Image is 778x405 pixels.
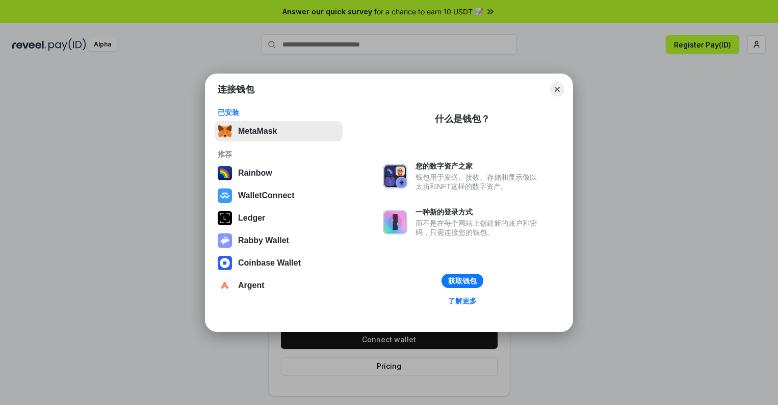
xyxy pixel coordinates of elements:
button: 获取钱包 [442,274,483,288]
div: 而不是在每个网站上创建新的账户和密码，只需连接您的钱包。 [416,219,542,237]
div: 获取钱包 [448,276,477,285]
img: svg+xml,%3Csvg%20xmlns%3D%22http%3A%2F%2Fwww.w3.org%2F2000%2Fsvg%22%20fill%3D%22none%22%20viewBox... [218,233,232,248]
div: MetaMask [238,127,277,136]
img: svg+xml,%3Csvg%20width%3D%2228%22%20height%3D%2228%22%20viewBox%3D%220%200%2028%2028%22%20fill%3D... [218,256,232,270]
button: Coinbase Wallet [215,253,343,273]
div: Rainbow [238,169,272,178]
div: Rabby Wallet [238,236,289,245]
img: svg+xml,%3Csvg%20width%3D%2228%22%20height%3D%2228%22%20viewBox%3D%220%200%2028%2028%22%20fill%3D... [218,188,232,203]
div: 您的数字资产之家 [416,161,542,171]
div: 钱包用于发送、接收、存储和显示像以太坊和NFT这样的数字资产。 [416,173,542,191]
button: Rainbow [215,163,343,183]
button: Argent [215,275,343,296]
img: svg+xml,%3Csvg%20width%3D%22120%22%20height%3D%22120%22%20viewBox%3D%220%200%20120%20120%22%20fil... [218,166,232,180]
button: Rabby Wallet [215,230,343,251]
img: svg+xml,%3Csvg%20xmlns%3D%22http%3A%2F%2Fwww.w3.org%2F2000%2Fsvg%22%20fill%3D%22none%22%20viewBox... [383,164,407,188]
button: WalletConnect [215,185,343,206]
div: Coinbase Wallet [238,258,301,268]
img: svg+xml,%3Csvg%20xmlns%3D%22http%3A%2F%2Fwww.w3.org%2F2000%2Fsvg%22%20fill%3D%22none%22%20viewBox... [383,210,407,234]
div: WalletConnect [238,191,295,200]
button: Ledger [215,208,343,228]
img: svg+xml,%3Csvg%20fill%3D%22none%22%20height%3D%2233%22%20viewBox%3D%220%200%2035%2033%22%20width%... [218,124,232,138]
div: 什么是钱包？ [435,113,490,125]
img: svg+xml,%3Csvg%20width%3D%2228%22%20height%3D%2228%22%20viewBox%3D%220%200%2028%2028%22%20fill%3D... [218,278,232,293]
div: 已安装 [218,108,340,117]
div: 推荐 [218,150,340,159]
div: Argent [238,281,265,290]
h1: 连接钱包 [218,83,254,96]
button: MetaMask [215,121,343,141]
div: 了解更多 [448,296,477,305]
div: Ledger [238,213,265,223]
img: svg+xml,%3Csvg%20xmlns%3D%22http%3A%2F%2Fwww.w3.org%2F2000%2Fsvg%22%20width%3D%2228%22%20height%3... [218,211,232,225]
div: 一种新的登录方式 [416,207,542,217]
button: Close [550,82,564,97]
a: 了解更多 [442,294,483,307]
